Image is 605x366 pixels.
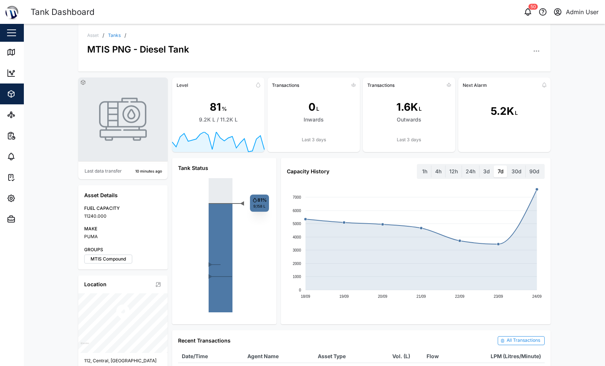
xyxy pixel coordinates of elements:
label: 12h [446,165,462,177]
div: Sites [19,111,37,119]
text: 1000 [293,274,301,278]
th: Vol. (L) [389,350,423,363]
canvas: Map [78,293,168,353]
div: Next Alarm [463,82,487,88]
div: L [419,105,422,113]
div: Tank Status [178,164,270,172]
div: Capacity History [287,167,329,176]
div: Asset [87,33,99,38]
div: Assets [19,90,42,98]
div: Dashboard [19,69,53,77]
div: PUMA [84,233,162,240]
div: ► [208,262,217,268]
div: ► [208,274,228,280]
label: 30d [508,165,525,177]
div: Recent Transactions [178,337,231,345]
text: 24/09 [532,294,542,299]
div: / [102,33,104,38]
div: Inwards [304,116,324,124]
div: Reports [19,132,45,140]
th: Agent Name [244,350,314,363]
th: Flow [423,350,466,363]
text: 2000 [293,261,301,265]
img: Main Logo [4,4,20,20]
th: LPM (Litres/Minute) [466,350,545,363]
div: MAKE [84,225,162,233]
div: / [124,33,126,38]
div: GROUPS [84,246,162,253]
div: Transactions [272,82,299,88]
div: L [515,109,518,117]
div: Tank Dashboard [31,6,95,19]
div: Last data transfer [85,168,122,175]
text: 4000 [293,235,301,239]
div: Transactions [367,82,395,88]
label: 4h [431,165,445,177]
a: Mapbox logo [80,342,89,351]
text: 3000 [293,248,301,252]
button: Admin User [552,7,599,17]
text: 19/09 [339,294,349,299]
div: Last 3 days [363,136,455,143]
th: Date/Time [178,350,244,363]
div: 11240.000 [84,213,162,220]
div: Map marker [114,303,132,323]
text: 6000 [293,208,301,212]
div: FUEL CAPACITY [84,205,162,212]
div: Admin [19,215,41,223]
div: 10 minutes ago [135,168,162,174]
div: 5.2K [491,103,514,119]
div: Asset Details [84,191,162,199]
label: 24h [462,165,479,177]
label: 1h [418,165,431,177]
th: Asset Type [314,350,389,363]
a: All Transactions [498,336,545,345]
text: 20/09 [378,294,387,299]
div: Map [19,48,36,56]
label: 90d [526,165,543,177]
text: 23/09 [494,294,503,299]
div: Outwards [397,116,421,124]
text: 22/09 [455,294,465,299]
div: MTIS PNG - Diesel Tank [87,38,189,56]
label: 7d [494,165,507,177]
text: 7000 [293,195,301,199]
div: Alarms [19,152,42,161]
text: 5000 [293,221,301,225]
text: 0 [299,288,301,292]
a: Tanks [108,33,121,38]
div: Location [84,280,107,288]
div: Last 3 days [267,136,360,143]
label: MTIS Compound [84,255,132,264]
div: Admin User [566,7,599,17]
div: 0 [308,99,316,115]
div: L [316,105,319,113]
div: 112, Central, [GEOGRAPHIC_DATA] [84,357,162,365]
div: All Transactions [507,337,540,344]
text: 21/09 [416,294,426,299]
label: 3d [479,165,494,177]
div: % [222,105,227,113]
div: 81 [210,99,221,115]
div: Level [177,82,188,88]
text: 18/09 [301,294,310,299]
div: 9.2K L / 11.2K L [199,116,238,124]
div: Settings [19,194,46,202]
text: ◄ [240,200,245,206]
div: Tasks [19,173,40,182]
div: 1.6K [396,99,418,115]
img: TANK photo [99,95,147,143]
div: 50 [529,4,538,10]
